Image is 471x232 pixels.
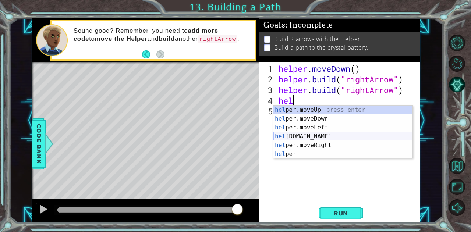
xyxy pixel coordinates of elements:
[260,106,275,117] div: 5
[274,43,369,51] p: Build a path to the crystal battery.
[159,35,175,42] strong: build
[449,56,465,72] button: Restart Level
[449,179,465,195] button: Maximize Browser
[450,156,471,176] a: Back to Map
[449,199,465,215] button: Mute
[260,85,275,95] div: 3
[74,27,250,43] p: Sound good? Remember, you need to to and another .
[274,35,362,43] p: Build 2 arrows with the Helper.
[326,210,355,217] span: Run
[198,35,237,43] code: rightArrow
[260,95,275,106] div: 4
[286,21,333,29] span: : Incomplete
[319,205,363,221] button: Shift+Enter: Run current code.
[33,121,45,166] span: Code Bank
[260,63,275,74] div: 1
[449,76,465,93] button: AI Hint
[260,74,275,85] div: 2
[449,35,465,51] button: Level Options
[263,21,333,30] span: Goals
[74,27,218,42] strong: add more code
[156,50,164,58] button: Next
[95,35,148,42] strong: move the Helper
[449,158,465,174] button: Back to Map
[36,203,51,218] button: Ctrl + P: Play
[142,50,156,58] button: Back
